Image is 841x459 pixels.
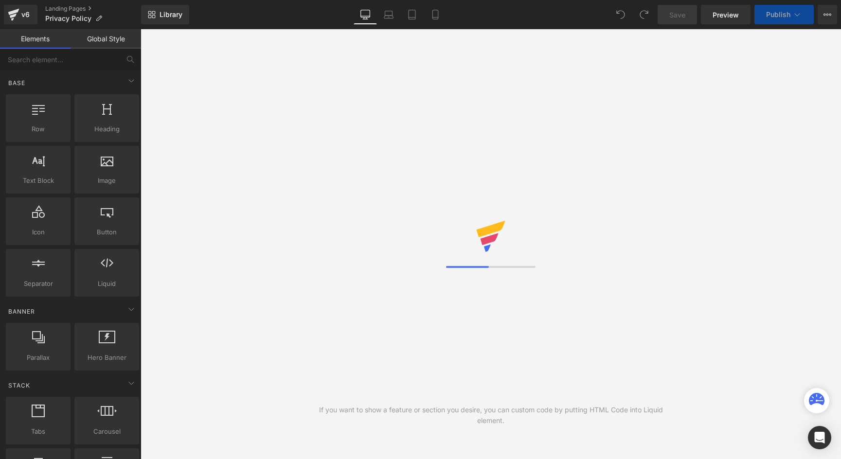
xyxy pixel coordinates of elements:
button: Undo [611,5,630,24]
span: Parallax [9,353,68,363]
div: v6 [19,8,32,21]
a: Mobile [424,5,447,24]
span: Publish [766,11,790,18]
span: Base [7,78,26,88]
span: Preview [713,10,739,20]
span: Hero Banner [77,353,136,363]
button: Redo [634,5,654,24]
a: Desktop [354,5,377,24]
button: More [818,5,837,24]
div: If you want to show a feature or section you desire, you can custom code by putting HTML Code int... [316,405,666,426]
span: Text Block [9,176,68,186]
span: Icon [9,227,68,237]
div: Open Intercom Messenger [808,426,831,449]
a: Global Style [71,29,141,49]
span: Privacy Policy [45,15,91,22]
span: Liquid [77,279,136,289]
span: Stack [7,381,31,390]
a: New Library [141,5,189,24]
span: Banner [7,307,36,316]
button: Publish [754,5,814,24]
span: Separator [9,279,68,289]
a: Preview [701,5,751,24]
span: Library [160,10,182,19]
a: Laptop [377,5,400,24]
a: Landing Pages [45,5,141,13]
span: Tabs [9,426,68,437]
span: Save [669,10,685,20]
a: Tablet [400,5,424,24]
a: v6 [4,5,37,24]
span: Carousel [77,426,136,437]
span: Row [9,124,68,134]
span: Image [77,176,136,186]
span: Heading [77,124,136,134]
span: Button [77,227,136,237]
